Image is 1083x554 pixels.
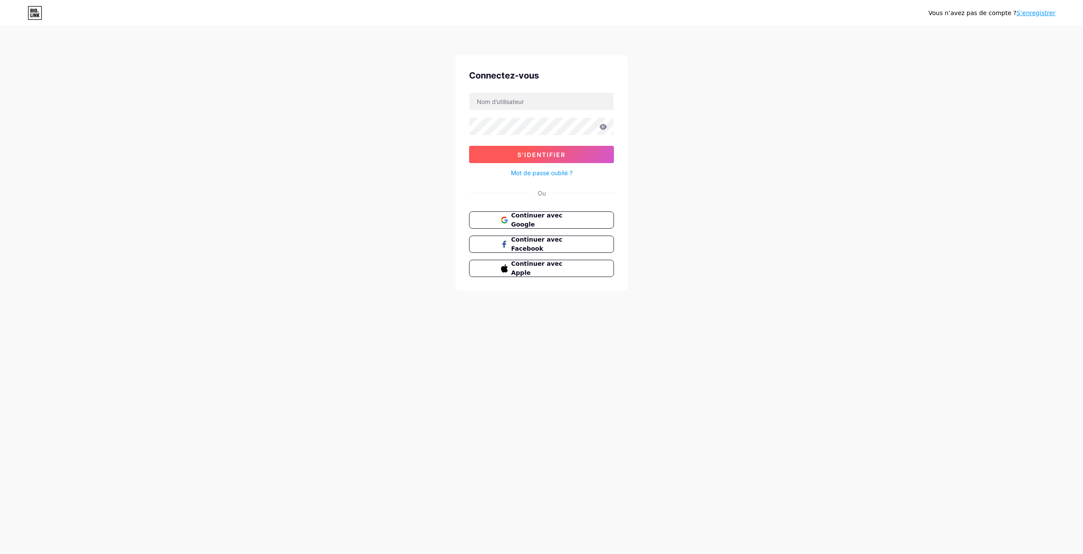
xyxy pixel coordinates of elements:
[511,235,582,253] span: Continuer avec Facebook
[469,146,614,163] button: S'identifier
[929,9,1055,18] div: Vous n’avez pas de compte ?
[538,189,546,198] div: Ou
[511,168,573,177] a: Mot de passe oublié ?
[1017,9,1055,16] a: S’enregistrer
[469,69,614,82] div: Connectez-vous
[511,259,582,277] span: Continuer avec Apple
[470,93,613,110] input: Nom d’utilisateur
[517,151,566,158] span: S'identifier
[469,211,614,229] button: Continuer avec Google
[469,260,614,277] button: Continuer avec Apple
[511,211,582,229] span: Continuer avec Google
[469,236,614,253] button: Continuer avec Facebook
